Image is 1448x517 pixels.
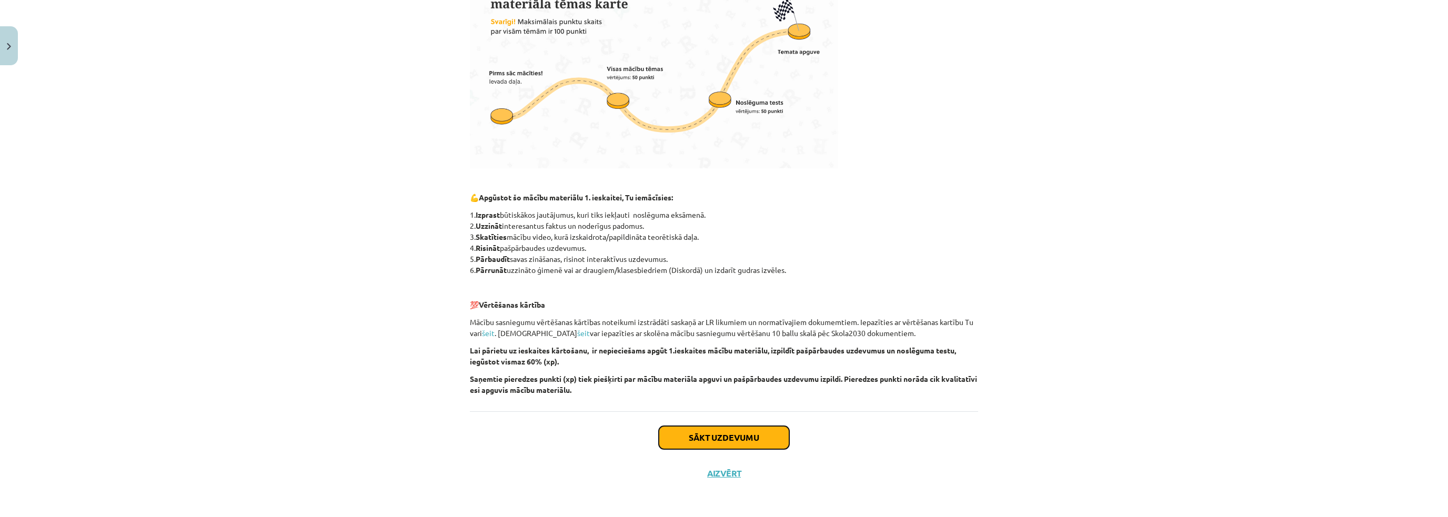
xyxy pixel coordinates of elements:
button: Sākt uzdevumu [659,426,789,449]
strong: Vērtēšanas kārtība [479,300,545,309]
strong: Skatīties [476,232,507,241]
a: šeit [482,328,495,338]
p: Mācību sasniegumu vērtēšanas kārtības noteikumi izstrādāti saskaņā ar LR likumiem un normatīvajie... [470,317,978,339]
strong: Saņemtie pieredzes punkti (xp) tiek piešķirti par mācību materiāla apguvi un pašpārbaudes uzdevum... [470,374,977,394]
strong: Uzzināt [476,221,502,230]
img: icon-close-lesson-0947bae3869378f0d4975bcd49f059093ad1ed9edebbc8119c70593378902aed.svg [7,43,11,50]
strong: Pārrunāt [476,265,507,275]
p: 💯 [470,299,978,310]
p: 1. būtiskākos jautājumus, kuri tiks iekļauti noslēguma eksāmenā. 2. interesantus faktus un noderī... [470,209,978,276]
strong: Izprast [476,210,500,219]
strong: Pārbaudīt [476,254,510,263]
a: šeit [577,328,590,338]
button: Aizvērt [704,468,744,479]
strong: Apgūstot šo mācību materiālu 1. ieskaitei, Tu iemācīsies: [479,192,673,202]
p: 💪 [470,192,978,203]
strong: Risināt [476,243,500,252]
strong: Lai pārietu uz ieskaites kārtošanu, ir nepieciešams apgūt 1.ieskaites mācību materiālu, izpildīt ... [470,346,956,366]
